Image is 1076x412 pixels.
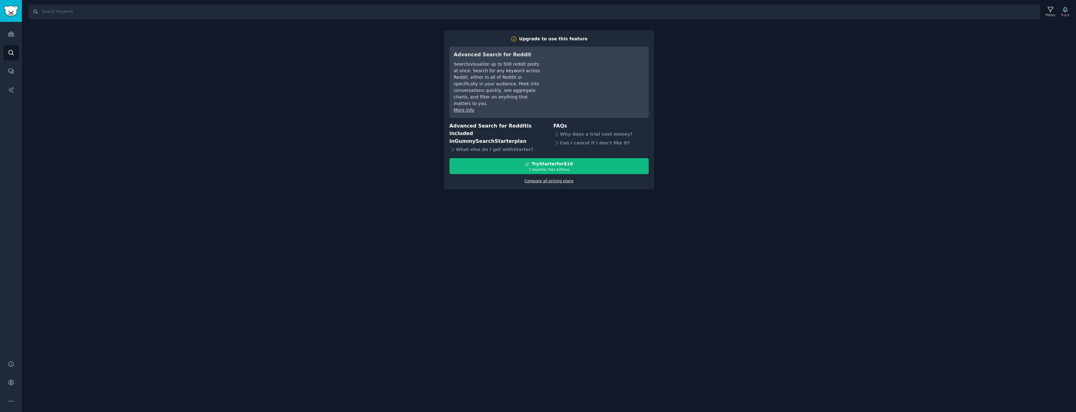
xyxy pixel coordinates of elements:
[551,51,644,98] iframe: YouTube video player
[531,161,573,167] div: Try Starter for $10
[519,36,588,42] div: Upgrade to use this feature
[525,179,573,183] a: Compare all pricing plans
[553,122,649,130] h3: FAQs
[454,108,474,113] a: More info
[449,122,545,145] h3: Advanced Search for Reddit is included in plan
[28,4,1040,19] input: Search Keyword
[1046,13,1055,17] div: Filters
[449,158,649,174] button: TryStarterfor$107 daystrial, then $29/mo
[449,145,545,154] div: What else do I get with Starter ?
[553,138,649,147] div: Can I cancel if I don't like it?
[454,138,514,144] span: GummySearch Starter
[553,130,649,138] div: Why does a trial cost money?
[454,61,542,107] div: Search/visualize up to 500 reddit posts at once. Search for any keyword across Reddit, either in ...
[4,6,18,17] img: GummySearch logo
[454,51,542,59] h3: Advanced Search for Reddit
[450,167,648,172] div: 7 days trial, then $ 29 /mo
